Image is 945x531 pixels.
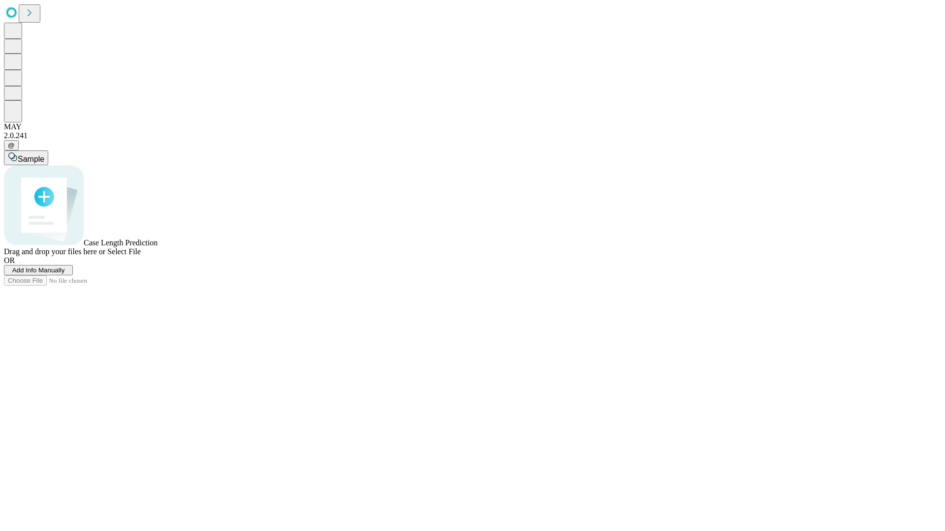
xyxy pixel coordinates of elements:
span: Add Info Manually [12,266,65,274]
span: Sample [18,155,44,163]
button: Sample [4,150,48,165]
span: Drag and drop your files here or [4,247,105,256]
span: OR [4,256,15,265]
div: 2.0.241 [4,131,941,140]
div: MAY [4,122,941,131]
button: Add Info Manually [4,265,73,275]
span: Select File [107,247,141,256]
span: Case Length Prediction [84,238,157,247]
button: @ [4,140,19,150]
span: @ [8,142,15,149]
